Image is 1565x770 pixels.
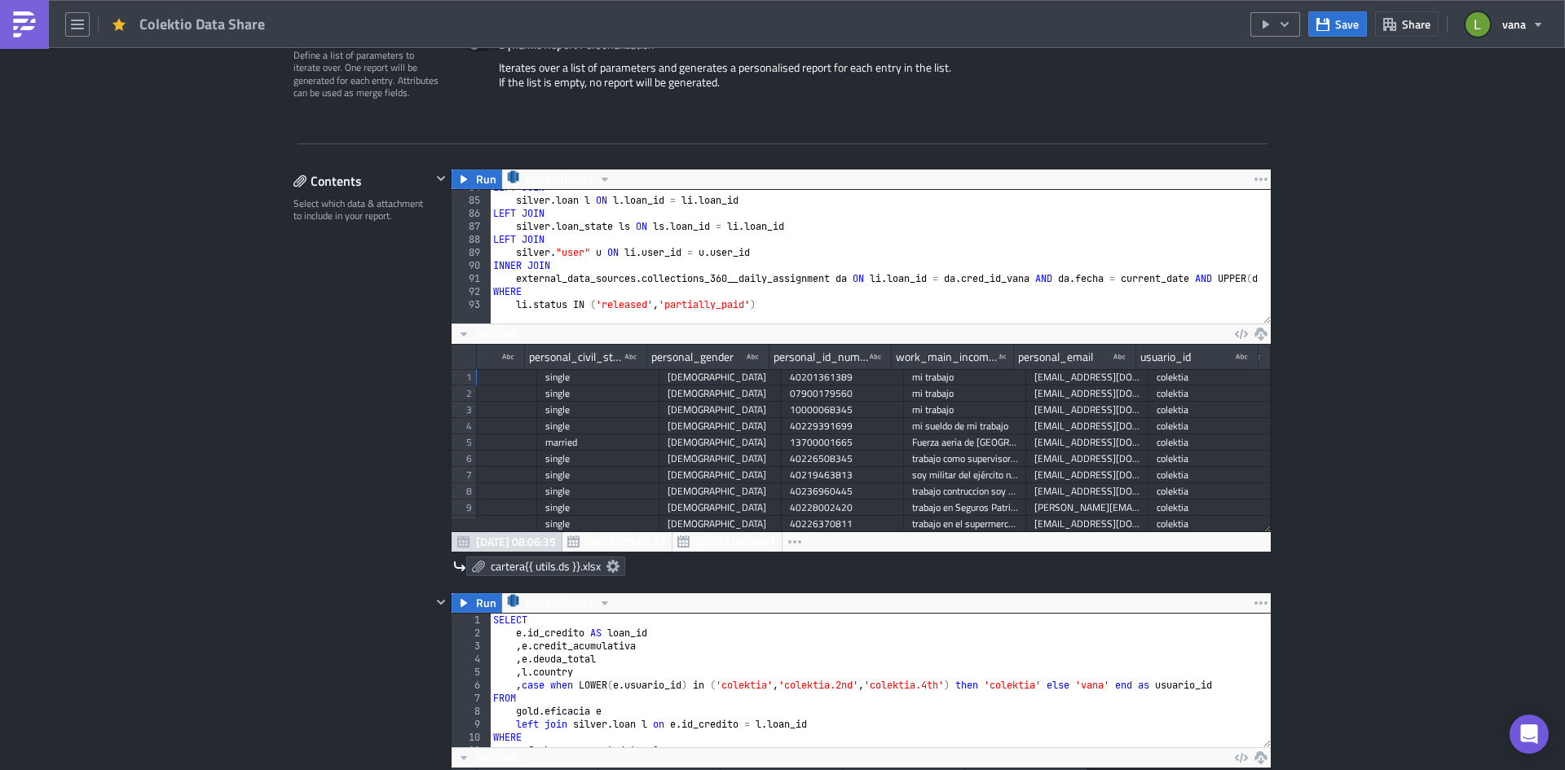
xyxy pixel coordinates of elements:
[1157,385,1263,402] div: colektia
[452,666,491,679] div: 5
[476,593,496,613] span: Run
[1034,467,1140,483] div: [EMAIL_ADDRESS][DOMAIN_NAME]
[668,483,774,499] div: [DEMOGRAPHIC_DATA]
[668,451,774,467] div: [DEMOGRAPHIC_DATA]
[452,532,562,552] button: [DATE] 08:06:35
[491,559,601,574] span: cartera{{ utils.ds }}.xlsx
[668,467,774,483] div: [DEMOGRAPHIC_DATA]
[452,679,491,692] div: 6
[651,345,734,369] div: personal_gender
[790,451,896,467] div: 40226508345
[466,557,625,576] a: cartera{{ utils.ds }}.xlsx
[423,516,529,532] div: DO
[562,532,672,552] button: [DATE] 08:03:23
[912,418,1018,434] div: mi sueldo de mi trabajo
[545,402,651,418] div: single
[139,15,267,33] span: Colektio Data Share
[790,385,896,402] div: 07900179560
[672,532,782,552] button: [DATE] 08:03:41
[452,233,491,246] div: 88
[586,533,666,550] span: [DATE] 08:03:23
[545,434,651,451] div: married
[668,369,774,385] div: [DEMOGRAPHIC_DATA]
[452,653,491,666] div: 4
[545,451,651,467] div: single
[1034,483,1140,499] div: [EMAIL_ADDRESS][DOMAIN_NAME]
[790,516,896,532] div: 40226370811
[293,49,440,99] div: Define a list of parameters to iterate over. One report will be generated for each entry. Attribu...
[1375,11,1439,37] button: Share
[293,197,431,222] div: Select which data & attachment to include in your report.
[545,483,651,499] div: single
[668,402,774,418] div: [DEMOGRAPHIC_DATA]
[790,499,896,516] div: 40228002420
[912,402,1018,418] div: mi trabajo
[7,7,778,20] body: Rich Text Area. Press ALT-0 for help.
[452,298,491,311] div: 93
[1456,7,1553,42] button: vana
[1308,11,1367,37] button: Save
[790,434,896,451] div: 13700001665
[431,592,451,612] button: Hide content
[452,640,491,653] div: 3
[912,499,1018,516] div: trabajo en Seguros Patria y tengo una nomina
[452,259,491,272] div: 90
[452,194,491,207] div: 85
[912,483,1018,499] div: trabajo contruccion soy maestro
[452,718,491,731] div: 9
[790,418,896,434] div: 40229391699
[774,345,870,369] div: personal_id_number
[1034,499,1140,516] div: [PERSON_NAME][EMAIL_ADDRESS][DOMAIN_NAME]
[790,369,896,385] div: 40201361389
[1172,532,1267,552] div: 2149 rows in 5.02s
[468,60,1254,102] div: Iterates over a list of parameters and generates a personalised report for each entry in the list...
[476,169,496,189] span: Run
[896,345,999,369] div: work_main_income_source_description
[7,7,778,20] p: ✅ Se envio el archivo de recuperacin y de cartera a
[545,516,651,532] div: single
[1402,15,1431,33] span: Share
[1510,715,1549,754] div: Open Intercom Messenger
[545,418,651,434] div: single
[545,369,651,385] div: single
[545,467,651,483] div: single
[476,749,517,766] span: No Limit
[431,169,451,188] button: Hide content
[526,593,593,613] span: RedshiftVana
[1157,483,1263,499] div: colektia
[526,169,593,189] span: RedshiftVana
[452,731,491,744] div: 10
[1034,402,1140,418] div: [EMAIL_ADDRESS][DOMAIN_NAME]
[452,705,491,718] div: 8
[912,467,1018,483] div: soy militar del ejército nacional
[452,748,522,768] button: No Limit
[668,516,774,532] div: [DEMOGRAPHIC_DATA]
[1034,418,1140,434] div: [EMAIL_ADDRESS][DOMAIN_NAME]
[452,207,491,220] div: 86
[1034,369,1140,385] div: [EMAIL_ADDRESS][DOMAIN_NAME]
[452,614,491,627] div: 1
[452,246,491,259] div: 89
[1335,15,1359,33] span: Save
[1034,516,1140,532] div: [EMAIL_ADDRESS][DOMAIN_NAME]
[668,385,774,402] div: [DEMOGRAPHIC_DATA]
[912,451,1018,467] div: trabajo como supervisor Garmy sport
[1034,434,1140,451] div: [EMAIL_ADDRESS][DOMAIN_NAME]
[1464,11,1492,38] img: Avatar
[912,516,1018,532] div: trabajo en el supermercado bravo
[476,533,556,550] span: [DATE] 08:06:35
[696,533,776,550] span: [DATE] 08:03:41
[452,285,491,298] div: 92
[271,7,316,20] strong: Colektio
[501,593,617,613] button: RedshiftVana
[1157,499,1263,516] div: colektia
[912,385,1018,402] div: mi trabajo
[529,345,625,369] div: personal_civil_status
[452,324,522,344] button: No Limit
[545,385,651,402] div: single
[1157,516,1263,532] div: colektia
[790,467,896,483] div: 40219463813
[452,692,491,705] div: 7
[790,483,896,499] div: 40236960445
[501,169,617,189] button: RedshiftVana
